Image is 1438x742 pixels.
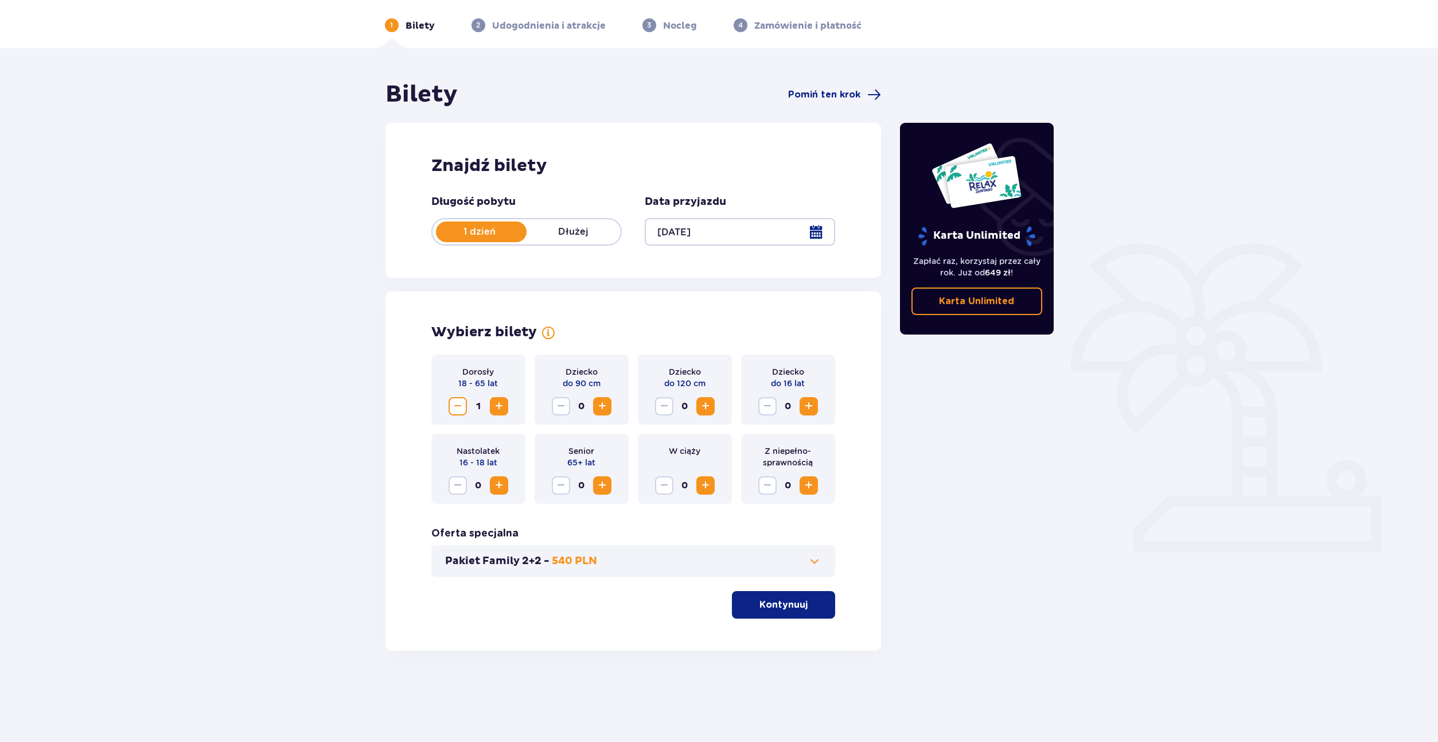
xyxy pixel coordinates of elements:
p: 2 [476,20,480,30]
p: Karta Unlimited [917,226,1036,246]
p: 4 [738,20,743,30]
p: Nocleg [663,20,697,32]
button: Increase [800,397,818,415]
button: Pakiet Family 2+2 -540 PLN [445,554,822,568]
p: Dziecko [566,366,598,378]
p: Dłużej [527,226,621,238]
button: Decrease [758,397,777,415]
button: Increase [490,397,508,415]
p: W ciąży [669,445,700,457]
button: Decrease [758,476,777,495]
p: Udogodnienia i atrakcje [492,20,606,32]
button: Increase [696,397,715,415]
button: Decrease [449,397,467,415]
a: Karta Unlimited [911,288,1042,315]
span: Pomiń ten krok [788,88,860,101]
span: 0 [469,476,488,495]
p: Senior [568,445,594,457]
h2: Znajdź bilety [431,155,836,177]
p: Długość pobytu [431,195,516,209]
button: Decrease [552,476,570,495]
button: Increase [593,397,611,415]
button: Increase [696,476,715,495]
button: Decrease [655,476,673,495]
button: Kontynuuj [732,591,835,619]
button: Increase [593,476,611,495]
p: Bilety [406,20,435,32]
p: Zamówienie i płatność [754,20,862,32]
p: Dziecko [772,366,804,378]
p: Z niepełno­sprawnością [750,445,826,468]
span: 0 [676,476,694,495]
button: Decrease [552,397,570,415]
span: 0 [676,397,694,415]
p: 540 PLN [552,554,597,568]
p: Karta Unlimited [939,295,1014,308]
p: Oferta specjalna [431,527,519,541]
p: 16 - 18 lat [459,457,497,468]
p: do 120 cm [664,378,706,389]
button: Increase [800,476,818,495]
p: do 16 lat [771,378,805,389]
p: Zapłać raz, korzystaj przez cały rok. Już od ! [911,255,1042,278]
p: Dorosły [462,366,494,378]
button: Increase [490,476,508,495]
p: 1 dzień [432,226,527,238]
p: Data przyjazdu [645,195,726,209]
h1: Bilety [385,80,458,109]
p: 1 [390,20,393,30]
p: 65+ lat [567,457,595,468]
button: Decrease [449,476,467,495]
p: Pakiet Family 2+2 - [445,554,550,568]
button: Decrease [655,397,673,415]
p: Dziecko [669,366,701,378]
span: 0 [779,397,797,415]
p: Nastolatek [457,445,500,457]
span: 1 [469,397,488,415]
span: 649 zł [985,268,1011,277]
p: Kontynuuj [759,599,808,611]
p: 18 - 65 lat [458,378,498,389]
span: 0 [779,476,797,495]
a: Pomiń ten krok [788,88,881,102]
p: 3 [647,20,651,30]
p: do 90 cm [563,378,601,389]
span: 0 [572,476,591,495]
p: Wybierz bilety [431,324,537,341]
span: 0 [572,397,591,415]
